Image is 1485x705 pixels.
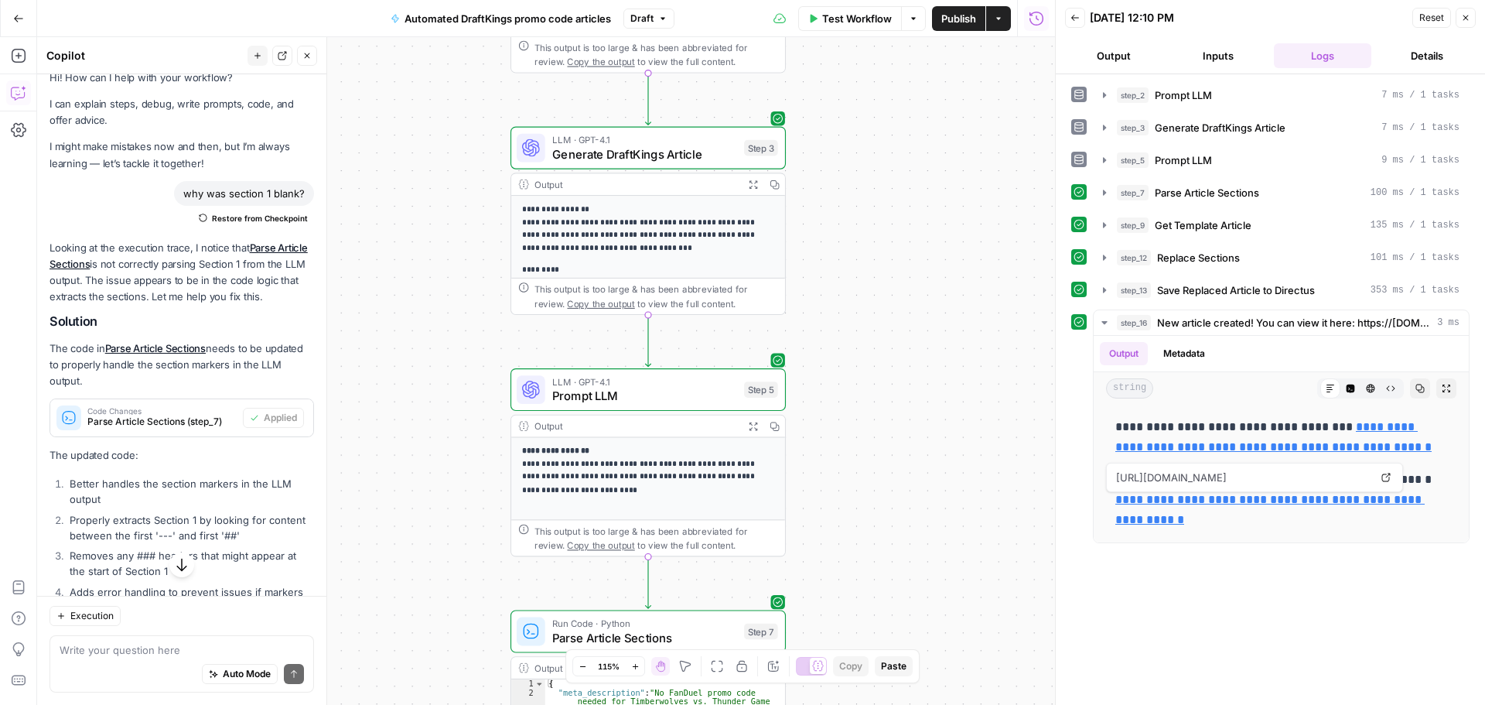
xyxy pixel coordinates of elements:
div: Output [534,177,737,191]
button: 135 ms / 1 tasks [1094,213,1469,238]
div: why was section 1 blank? [174,181,314,206]
span: Code Changes [87,407,237,415]
button: Output [1100,342,1148,365]
button: Applied [243,408,304,428]
span: 3 ms [1437,316,1459,330]
span: Paste [881,659,906,673]
span: Auto Mode [223,667,271,681]
span: New article created! You can view it here: https://[DOMAIN_NAME]/admin/content/article/{{ [URL][D... [1157,315,1431,330]
li: Adds error handling to prevent issues if markers aren't found [66,584,314,615]
span: step_7 [1117,185,1149,200]
button: Logs [1274,43,1372,68]
span: step_2 [1117,87,1149,103]
span: Replace Sections [1157,250,1240,265]
button: 3 ms [1094,310,1469,335]
div: Step 3 [744,140,778,156]
button: Details [1377,43,1476,68]
span: Copy [839,659,862,673]
span: Parse Article Sections [552,629,737,647]
button: 7 ms / 1 tasks [1094,83,1469,108]
button: 7 ms / 1 tasks [1094,115,1469,140]
button: Paste [875,656,913,676]
span: Execution [70,609,114,623]
span: Toggle code folding, rows 1 through 5 [534,679,544,688]
button: 9 ms / 1 tasks [1094,148,1469,173]
span: Prompt LLM [552,387,737,405]
div: 1 [511,679,545,688]
button: Restore from Checkpoint [193,209,314,228]
p: Looking at the execution trace, I notice that is not correctly parsing Section 1 from the LLM out... [49,240,314,306]
div: Step 5 [744,382,778,398]
button: Copy [833,656,869,676]
button: Automated DraftKings promo code articles [381,6,620,31]
span: 100 ms / 1 tasks [1371,186,1459,200]
span: Applied [264,411,297,425]
li: Better handles the section markers in the LLM output [66,476,314,507]
span: Publish [941,11,976,26]
span: 7 ms / 1 tasks [1381,121,1459,135]
span: [URL][DOMAIN_NAME] [1113,464,1373,491]
li: Removes any ### headers that might appear at the start of Section 1 [66,548,314,579]
button: 101 ms / 1 tasks [1094,245,1469,270]
button: Auto Mode [202,664,278,684]
span: step_13 [1117,282,1151,298]
span: 115% [598,660,620,672]
p: The updated code: [49,447,314,464]
button: Reset [1412,8,1451,28]
p: Hi! How can I help with your workflow? [49,70,314,86]
p: The code in needs to be updated to properly handle the section markers in the LLM output. [49,341,314,389]
span: step_12 [1117,250,1151,265]
h2: Solution [49,314,314,329]
button: Test Workflow [798,6,901,31]
span: Copy the output [567,56,634,67]
div: This output is too large & has been abbreviated for review. to view the full content. [534,282,778,311]
span: Copy the output [567,540,634,551]
span: Draft [630,12,654,26]
p: I can explain steps, debug, write prompts, code, and offer advice. [49,96,314,128]
span: string [1106,378,1153,399]
span: step_16 [1117,315,1151,330]
span: 101 ms / 1 tasks [1371,251,1459,265]
a: Parse Article Sections [105,342,206,354]
span: Generate DraftKings Article [552,145,737,163]
span: 135 ms / 1 tasks [1371,218,1459,232]
li: Properly extracts Section 1 by looking for content between the first '---' and first '##' [66,512,314,543]
span: Reset [1419,11,1444,25]
button: Metadata [1154,342,1214,365]
button: Draft [623,9,674,29]
span: Get Template Article [1155,217,1251,233]
a: Parse Article Sections [49,241,308,270]
button: Execution [49,606,121,626]
span: Prompt LLM [1155,152,1212,168]
span: Automated DraftKings promo code articles [405,11,611,26]
span: Parse Article Sections [1155,185,1259,200]
g: Edge from step_3 to step_5 [646,315,651,367]
span: LLM · GPT-4.1 [552,375,737,388]
div: This output is too large & has been abbreviated for review. to view the full content. [534,524,778,553]
span: step_3 [1117,120,1149,135]
span: 7 ms / 1 tasks [1381,88,1459,102]
div: This output is too large & has been abbreviated for review. to view the full content. [534,40,778,69]
span: Restore from Checkpoint [212,212,308,224]
span: Prompt LLM [1155,87,1212,103]
p: I might make mistakes now and then, but I’m always learning — let’s tackle it together! [49,139,314,171]
div: Output [534,419,737,433]
button: Publish [932,6,985,31]
g: Edge from step_2 to step_3 [646,74,651,125]
span: 9 ms / 1 tasks [1381,153,1459,167]
g: Edge from step_5 to step_7 [646,557,651,609]
span: Test Workflow [822,11,892,26]
button: Inputs [1169,43,1268,68]
span: 353 ms / 1 tasks [1371,283,1459,297]
div: Step 7 [744,624,778,640]
span: Parse Article Sections (step_7) [87,415,237,429]
span: LLM · GPT-4.1 [552,133,737,147]
div: Output [534,661,737,675]
span: Run Code · Python [552,616,737,630]
button: 353 ms / 1 tasks [1094,278,1469,303]
button: Output [1065,43,1163,68]
span: step_5 [1117,152,1149,168]
span: Save Replaced Article to Directus [1157,282,1315,298]
span: Copy the output [567,298,634,309]
div: 3 ms [1094,336,1469,542]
